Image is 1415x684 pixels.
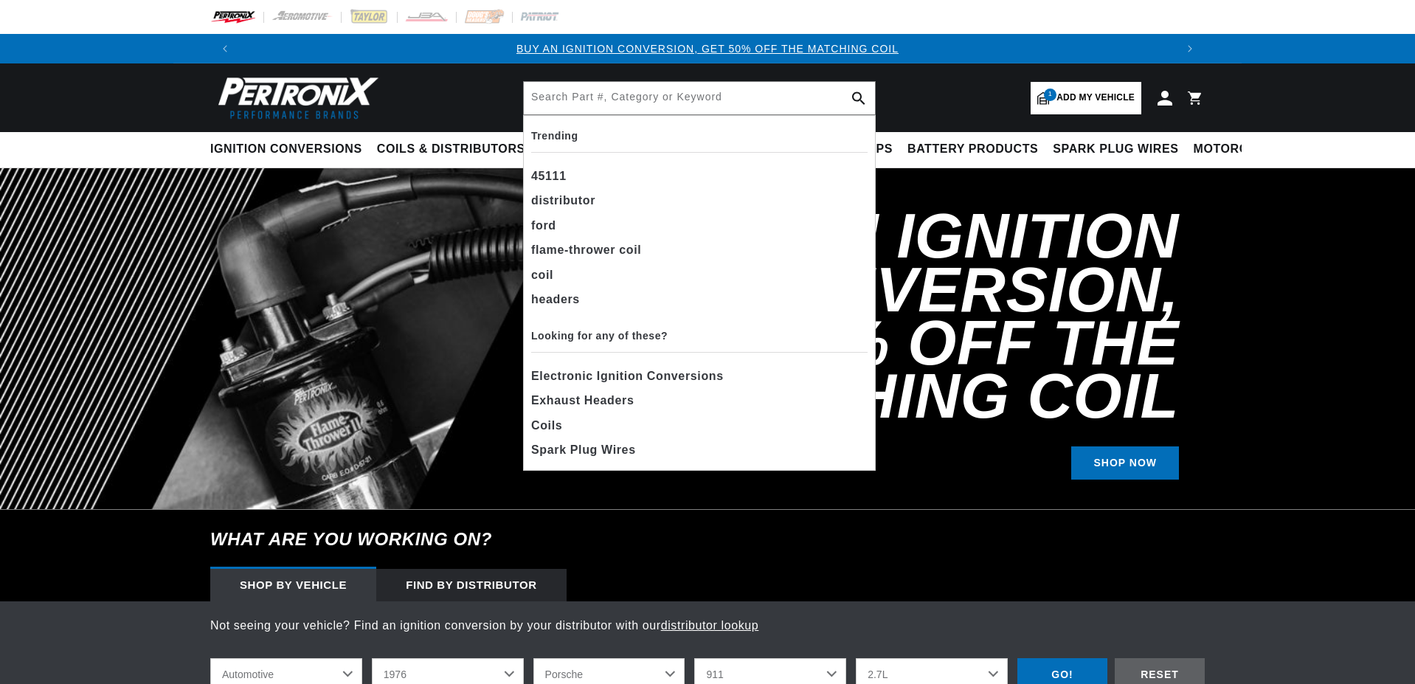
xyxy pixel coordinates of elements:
span: Exhaust Headers [531,390,634,411]
a: 1Add my vehicle [1031,82,1141,114]
div: 45111 [531,164,868,189]
div: coil [531,263,868,288]
slideshow-component: Translation missing: en.sections.announcements.announcement_bar [173,34,1242,63]
summary: Coils & Distributors [370,132,533,167]
img: Pertronix [210,72,380,123]
b: Trending [531,130,578,142]
a: SHOP NOW [1071,446,1179,480]
div: Find by Distributor [376,569,567,601]
span: 1 [1044,89,1056,101]
div: Announcement [240,41,1175,57]
div: ford [531,213,868,238]
span: Spark Plug Wires [1053,142,1178,157]
button: Translation missing: en.sections.announcements.next_announcement [1175,34,1205,63]
div: headers [531,287,868,312]
span: Add my vehicle [1056,91,1135,105]
a: distributor lookup [661,619,759,632]
summary: Spark Plug Wires [1045,132,1186,167]
span: Coils & Distributors [377,142,525,157]
summary: Battery Products [900,132,1045,167]
h6: What are you working on? [173,510,1242,569]
p: Not seeing your vehicle? Find an ignition conversion by your distributor with our [210,616,1205,635]
summary: Ignition Conversions [210,132,370,167]
summary: Motorcycle [1186,132,1289,167]
button: search button [843,82,875,114]
span: Coils [531,415,562,436]
div: Shop by vehicle [210,569,376,601]
span: Electronic Ignition Conversions [531,366,724,387]
button: Translation missing: en.sections.announcements.previous_announcement [210,34,240,63]
span: Motorcycle [1194,142,1281,157]
b: Looking for any of these? [531,330,668,342]
a: BUY AN IGNITION CONVERSION, GET 50% OFF THE MATCHING COIL [516,43,899,55]
div: distributor [531,188,868,213]
input: Search Part #, Category or Keyword [524,82,875,114]
div: flame-thrower coil [531,238,868,263]
span: Ignition Conversions [210,142,362,157]
span: Battery Products [907,142,1038,157]
div: 1 of 3 [240,41,1175,57]
span: Spark Plug Wires [531,440,636,460]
